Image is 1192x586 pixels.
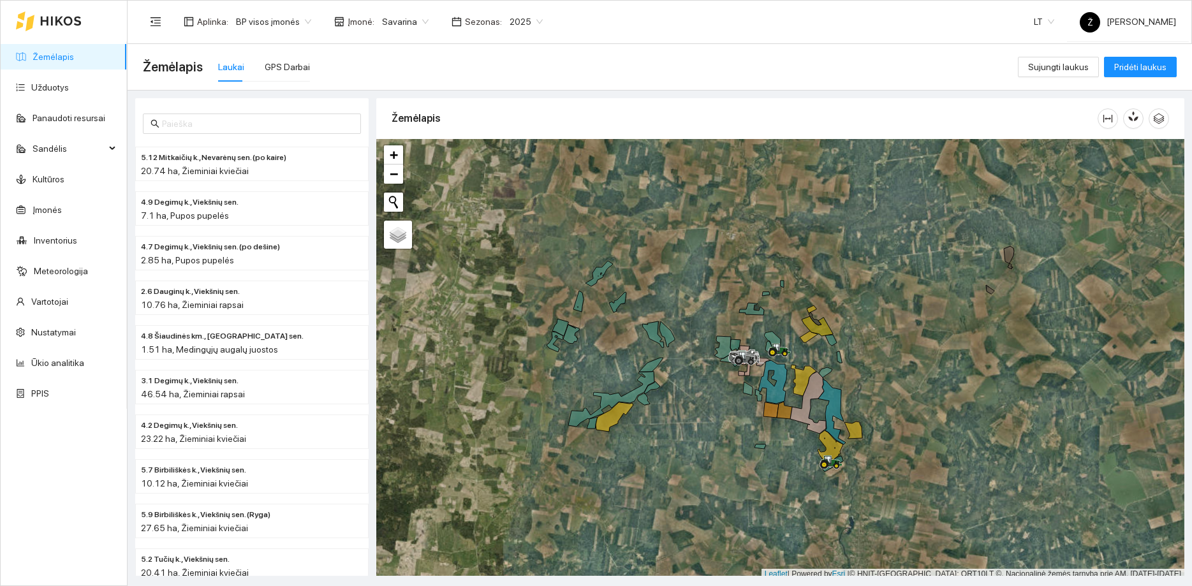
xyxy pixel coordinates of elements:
[141,196,239,209] span: 4.9 Degimų k., Viekšnių sen.
[141,509,270,521] span: 5.9 Birbiliškės k., Viekšnių sen. (Ryga)
[141,568,249,578] span: 20.41 ha, Žieminiai kviečiai
[1098,114,1117,124] span: column-width
[465,15,502,29] span: Sezonas :
[1104,62,1177,72] a: Pridėti laukus
[31,82,69,92] a: Užduotys
[150,16,161,27] span: menu-fold
[1098,108,1118,129] button: column-width
[218,60,244,74] div: Laukai
[1114,60,1166,74] span: Pridėti laukus
[141,344,278,355] span: 1.51 ha, Medingųjų augalų juostos
[143,57,203,77] span: Žemėlapis
[236,12,311,31] span: BP visos įmonės
[141,553,230,566] span: 5.2 Tučių k., Viekšnių sen.
[848,569,850,578] span: |
[141,210,229,221] span: 7.1 ha, Pupos pupelės
[33,205,62,215] a: Įmonės
[1028,60,1089,74] span: Sujungti laukus
[141,523,248,533] span: 27.65 ha, Žieminiai kviečiai
[141,166,249,176] span: 20.74 ha, Žieminiai kviečiai
[348,15,374,29] span: Įmonė :
[334,17,344,27] span: shop
[33,52,74,62] a: Žemėlapis
[452,17,462,27] span: calendar
[1034,12,1054,31] span: LT
[384,221,412,249] a: Layers
[141,255,234,265] span: 2.85 ha, Pupos pupelės
[141,375,239,387] span: 3.1 Degimų k., Viekšnių sen.
[184,17,194,27] span: layout
[143,9,168,34] button: menu-fold
[33,113,105,123] a: Panaudoti resursai
[1018,57,1099,77] button: Sujungti laukus
[510,12,543,31] span: 2025
[141,300,244,310] span: 10.76 ha, Žieminiai rapsai
[384,193,403,212] button: Initiate a new search
[141,420,238,432] span: 4.2 Degimų k., Viekšnių sen.
[151,119,159,128] span: search
[392,100,1098,136] div: Žemėlapis
[31,358,84,368] a: Ūkio analitika
[765,569,788,578] a: Leaflet
[34,235,77,245] a: Inventorius
[265,60,310,74] div: GPS Darbai
[197,15,228,29] span: Aplinka :
[141,389,245,399] span: 46.54 ha, Žieminiai rapsai
[34,266,88,276] a: Meteorologija
[1018,62,1099,72] a: Sujungti laukus
[384,145,403,165] a: Zoom in
[832,569,846,578] a: Esri
[141,286,240,298] span: 2.6 Dauginų k., Viekšnių sen.
[33,174,64,184] a: Kultūros
[390,166,398,182] span: −
[141,464,246,476] span: 5.7 Birbiliškės k., Viekšnių sen.
[762,569,1184,580] div: | Powered by © HNIT-[GEOGRAPHIC_DATA]; ORT10LT ©, Nacionalinė žemės tarnyba prie AM, [DATE]-[DATE]
[141,241,280,253] span: 4.7 Degimų k., Viekšnių sen. (po dešine)
[162,117,353,131] input: Paieška
[31,388,49,399] a: PPIS
[31,297,68,307] a: Vartotojai
[141,434,246,444] span: 23.22 ha, Žieminiai kviečiai
[33,136,105,161] span: Sandėlis
[1104,57,1177,77] button: Pridėti laukus
[141,478,248,488] span: 10.12 ha, Žieminiai kviečiai
[1087,12,1093,33] span: Ž
[384,165,403,184] a: Zoom out
[390,147,398,163] span: +
[141,152,286,164] span: 5.12 Mitkaičių k., Nevarėnų sen. (po kaire)
[141,330,304,342] span: 4.8 Šiaudinės km., Papilės sen.
[1080,17,1176,27] span: [PERSON_NAME]
[31,327,76,337] a: Nustatymai
[382,12,429,31] span: Savarina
